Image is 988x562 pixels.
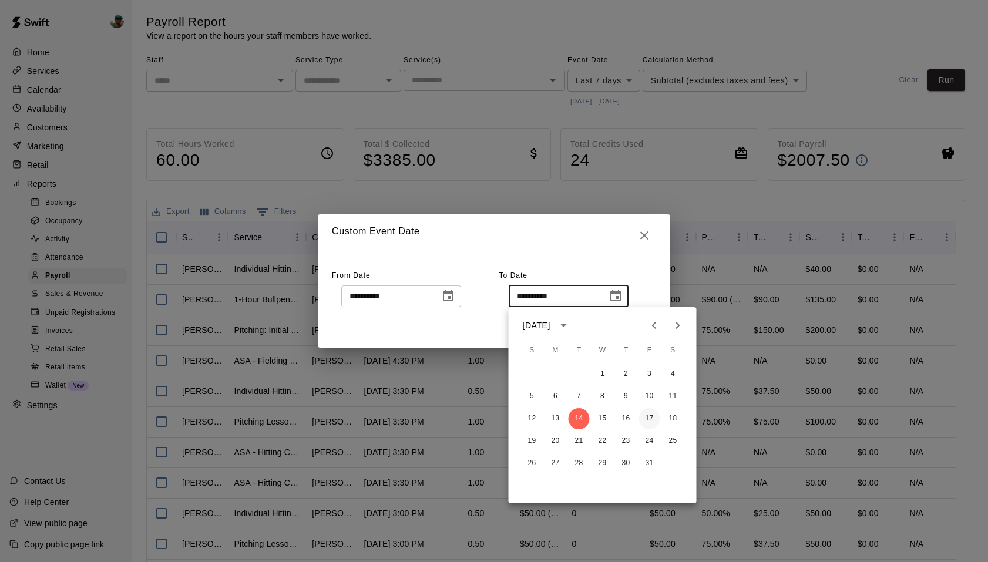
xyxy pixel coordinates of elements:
[569,339,590,362] span: Tuesday
[616,408,637,429] button: 16
[522,339,543,362] span: Sunday
[499,271,527,280] span: To Date
[522,386,543,407] button: 5
[592,430,613,452] button: 22
[616,339,637,362] span: Thursday
[604,284,627,308] button: Choose date, selected date is Oct 14, 2025
[639,453,660,474] button: 31
[523,319,550,332] div: [DATE]
[639,408,660,429] button: 17
[569,408,590,429] button: 14
[616,430,637,452] button: 23
[569,430,590,452] button: 21
[545,453,566,474] button: 27
[592,339,613,362] span: Wednesday
[639,430,660,452] button: 24
[616,386,637,407] button: 9
[545,386,566,407] button: 6
[592,364,613,385] button: 1
[639,339,660,362] span: Friday
[332,271,371,280] span: From Date
[554,315,574,335] button: calendar view is open, switch to year view
[522,453,543,474] button: 26
[545,408,566,429] button: 13
[616,364,637,385] button: 2
[663,430,684,452] button: 25
[663,339,684,362] span: Saturday
[639,364,660,385] button: 3
[592,386,613,407] button: 8
[663,364,684,385] button: 4
[663,386,684,407] button: 11
[569,386,590,407] button: 7
[545,430,566,452] button: 20
[666,314,690,337] button: Next month
[545,339,566,362] span: Monday
[592,453,613,474] button: 29
[436,284,460,308] button: Choose date, selected date is Oct 4, 2025
[663,408,684,429] button: 18
[633,224,656,247] button: Close
[643,314,666,337] button: Previous month
[318,214,670,257] h2: Custom Event Date
[592,408,613,429] button: 15
[522,408,543,429] button: 12
[569,453,590,474] button: 28
[616,453,637,474] button: 30
[639,386,660,407] button: 10
[522,430,543,452] button: 19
